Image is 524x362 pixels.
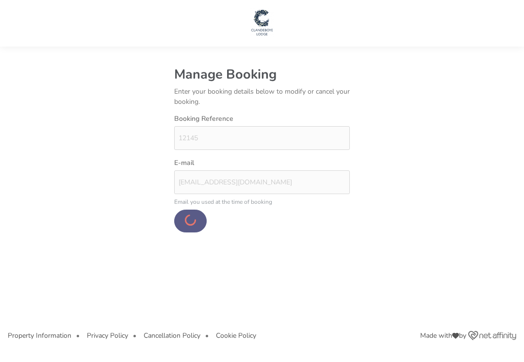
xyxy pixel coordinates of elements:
button: Cookie Policy [216,332,256,339]
button: Privacy Policy [87,332,128,339]
img: Main Website [250,8,274,37]
p: Enter your booking details below to modify or cancel your booking. [174,82,350,111]
input: credentialsEmail [174,170,350,194]
label: E-mail [174,160,194,166]
label: Booking Reference [174,115,233,122]
p: Email you used at the time of booking [169,199,355,205]
h1: Manage Booking [174,56,350,82]
button: Cancellation Policy [144,332,200,339]
div: loading [184,214,196,226]
button: loading [174,210,207,232]
button: Property Information [8,332,71,339]
input: credentialsBookingOrderId [174,126,350,150]
span: Made with by [420,332,466,339]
